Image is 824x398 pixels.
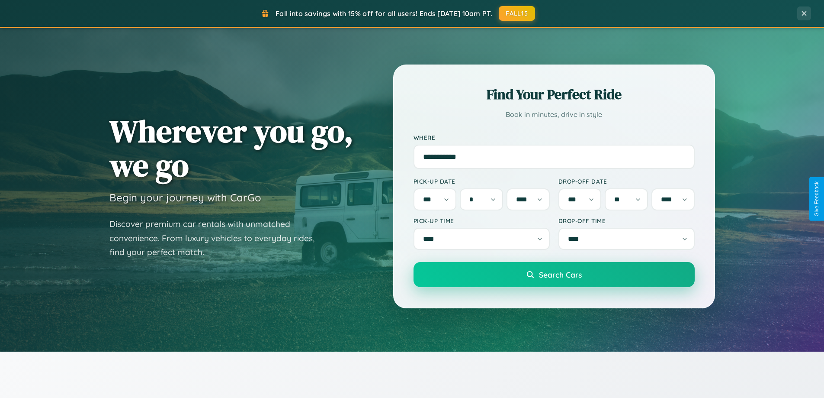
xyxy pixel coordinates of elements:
h1: Wherever you go, we go [109,114,353,182]
label: Pick-up Time [414,217,550,224]
label: Drop-off Date [558,178,695,185]
div: Give Feedback [814,181,820,217]
button: FALL15 [499,6,535,21]
h3: Begin your journey with CarGo [109,191,261,204]
label: Where [414,134,695,141]
label: Drop-off Time [558,217,695,224]
p: Book in minutes, drive in style [414,108,695,121]
span: Fall into savings with 15% off for all users! Ends [DATE] 10am PT. [276,9,492,18]
h2: Find Your Perfect Ride [414,85,695,104]
label: Pick-up Date [414,178,550,185]
button: Search Cars [414,262,695,287]
p: Discover premium car rentals with unmatched convenience. From luxury vehicles to everyday rides, ... [109,217,326,259]
span: Search Cars [539,270,582,279]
